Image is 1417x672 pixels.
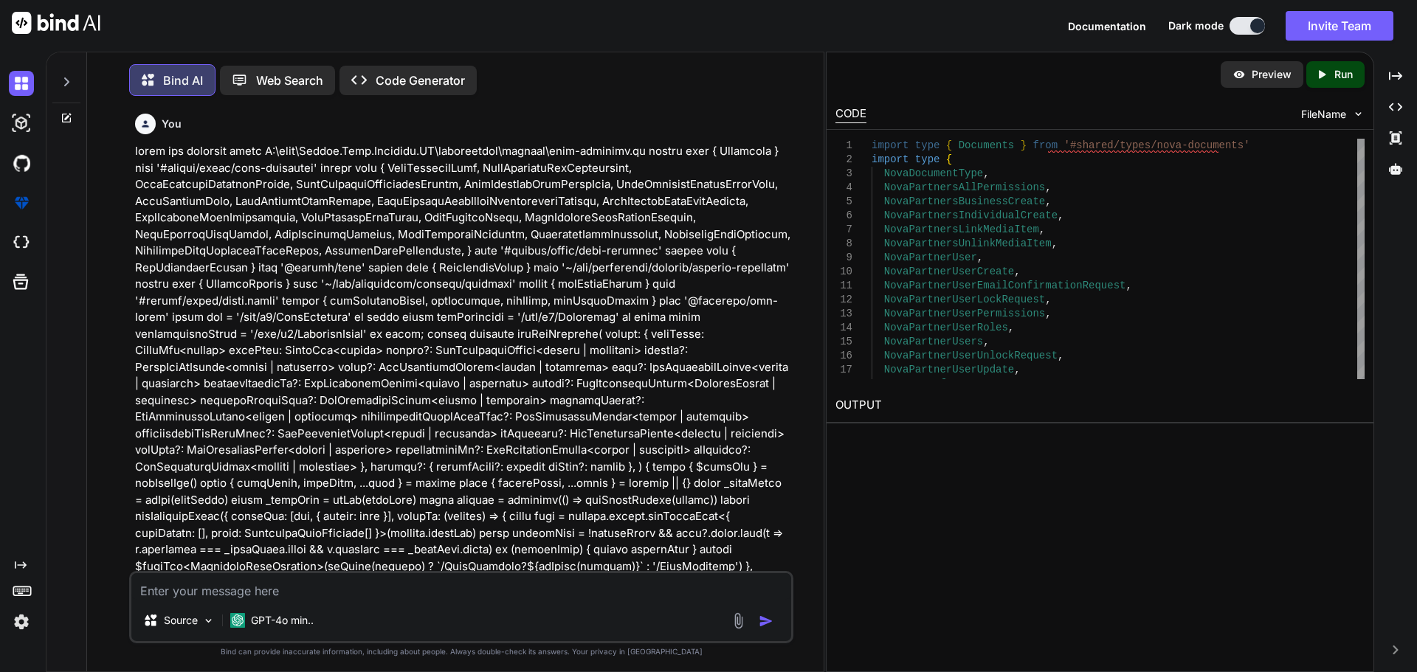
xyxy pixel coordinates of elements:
[1007,322,1013,333] span: ,
[1301,107,1346,122] span: FileName
[835,251,852,265] div: 9
[9,150,34,176] img: githubDark
[835,377,852,391] div: 18
[1032,139,1058,151] span: from
[872,139,909,151] span: import
[835,349,852,363] div: 16
[983,336,989,347] span: ,
[976,252,982,263] span: ,
[1039,224,1045,235] span: ,
[883,308,1044,319] span: NovaPartnerUserPermissions
[1068,18,1146,34] button: Documentation
[1014,364,1020,375] span: ,
[129,646,793,657] p: Bind can provide inaccurate information, including about people. Always double-check its answers....
[914,139,940,151] span: type
[958,139,1014,151] span: Documents
[883,209,1057,221] span: NovaPartnersIndividualCreate
[883,224,1038,235] span: NovaPartnersLinkMediaItem
[164,613,198,628] p: Source
[945,139,951,151] span: {
[835,153,852,167] div: 2
[883,336,982,347] span: NovaPartnerUsers
[835,181,852,195] div: 4
[1063,139,1249,151] span: '#shared/types/nova-documents'
[1168,18,1224,33] span: Dark mode
[230,613,245,628] img: GPT-4o mini
[835,167,852,181] div: 3
[827,388,1373,423] h2: OUTPUT
[1058,209,1063,221] span: ,
[914,153,940,165] span: type
[9,230,34,255] img: cloudideIcon
[1045,294,1051,305] span: ,
[251,613,314,628] p: GPT-4o min..
[883,195,1044,207] span: NovaPartnersBusinessCreate
[1020,139,1026,151] span: }
[835,265,852,279] div: 10
[883,266,1013,277] span: NovaPartnerUserCreate
[835,195,852,209] div: 5
[9,609,34,634] img: settings
[1068,20,1146,32] span: Documentation
[1045,308,1051,319] span: ,
[883,350,1057,361] span: NovaPartnerUserUnlockRequest
[835,335,852,349] div: 15
[883,364,1013,375] span: NovaPartnerUserUpdate
[1252,67,1292,82] p: Preview
[883,181,1044,193] span: NovaPartnersAllPermissions
[1232,68,1246,81] img: preview
[256,72,323,89] p: Web Search
[9,111,34,136] img: darkAi-studio
[835,279,852,293] div: 11
[883,167,982,179] span: NovaDocumentType
[835,293,852,307] div: 12
[1045,195,1051,207] span: ,
[376,72,465,89] p: Code Generator
[883,378,1001,389] span: NovaTransferRequest
[835,307,852,321] div: 13
[1014,266,1020,277] span: ,
[1058,350,1063,361] span: ,
[945,153,951,165] span: {
[883,280,1125,291] span: NovaPartnerUserEmailConfirmationRequest
[983,167,989,179] span: ,
[9,190,34,215] img: premium
[835,363,852,377] div: 17
[883,294,1044,305] span: NovaPartnerUserLockRequest
[730,612,747,629] img: attachment
[1286,11,1393,41] button: Invite Team
[1051,238,1057,249] span: ,
[12,12,100,34] img: Bind AI
[1001,378,1007,389] span: ,
[1045,181,1051,193] span: ,
[1334,67,1353,82] p: Run
[835,321,852,335] div: 14
[835,139,852,153] div: 1
[835,237,852,251] div: 8
[883,238,1051,249] span: NovaPartnersUnlinkMediaItem
[1352,108,1365,120] img: chevron down
[835,223,852,237] div: 7
[835,105,866,123] div: CODE
[1125,280,1131,291] span: ,
[202,614,215,627] img: Pick Models
[162,117,182,131] h6: You
[163,72,203,89] p: Bind AI
[883,252,976,263] span: NovaPartnerUser
[872,153,909,165] span: import
[9,71,34,96] img: darkChat
[759,614,773,628] img: icon
[835,209,852,223] div: 6
[883,322,1007,333] span: NovaPartnerUserRoles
